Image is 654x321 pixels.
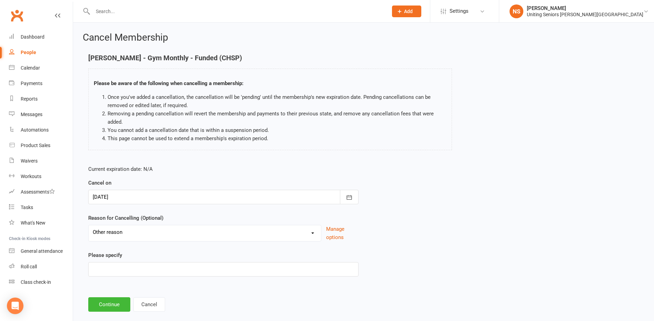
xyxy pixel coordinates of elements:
[9,200,73,215] a: Tasks
[9,244,73,259] a: General attendance kiosk mode
[9,107,73,122] a: Messages
[9,122,73,138] a: Automations
[88,165,359,173] p: Current expiration date: N/A
[21,112,42,117] div: Messages
[133,297,165,312] button: Cancel
[21,81,42,86] div: Payments
[326,225,358,241] button: Manage options
[527,5,643,11] div: [PERSON_NAME]
[9,169,73,184] a: Workouts
[88,179,111,187] label: Cancel on
[9,45,73,60] a: People
[21,158,38,164] div: Waivers
[392,6,421,17] button: Add
[83,32,644,43] h2: Cancel Membership
[21,127,49,133] div: Automations
[404,9,413,14] span: Add
[88,251,122,259] label: Please specify
[9,184,73,200] a: Assessments
[9,259,73,275] a: Roll call
[510,4,523,18] div: NS
[21,264,37,269] div: Roll call
[21,220,46,226] div: What's New
[450,3,469,19] span: Settings
[8,7,26,24] a: Clubworx
[9,29,73,45] a: Dashboard
[527,11,643,18] div: Uniting Seniors [PERSON_NAME][GEOGRAPHIC_DATA]
[9,215,73,231] a: What's New
[21,174,41,179] div: Workouts
[108,126,446,134] li: You cannot add a cancellation date that is within a suspension period.
[7,298,23,314] div: Open Intercom Messenger
[9,153,73,169] a: Waivers
[21,96,38,102] div: Reports
[21,248,63,254] div: General attendance
[9,76,73,91] a: Payments
[9,275,73,290] a: Class kiosk mode
[88,297,130,312] button: Continue
[9,60,73,76] a: Calendar
[21,65,40,71] div: Calendar
[21,143,50,148] div: Product Sales
[21,279,51,285] div: Class check-in
[88,214,163,222] label: Reason for Cancelling (Optional)
[9,138,73,153] a: Product Sales
[94,80,243,86] strong: Please be aware of the following when cancelling a membership:
[88,54,452,62] h4: [PERSON_NAME] - Gym Monthly - Funded (CHSP)
[9,91,73,107] a: Reports
[21,205,33,210] div: Tasks
[108,110,446,126] li: Removing a pending cancellation will revert the membership and payments to their previous state, ...
[21,50,36,55] div: People
[21,189,55,195] div: Assessments
[21,34,44,40] div: Dashboard
[108,93,446,110] li: Once you've added a cancellation, the cancellation will be 'pending' until the membership's new e...
[91,7,383,16] input: Search...
[108,134,446,143] li: This page cannot be used to extend a membership's expiration period.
